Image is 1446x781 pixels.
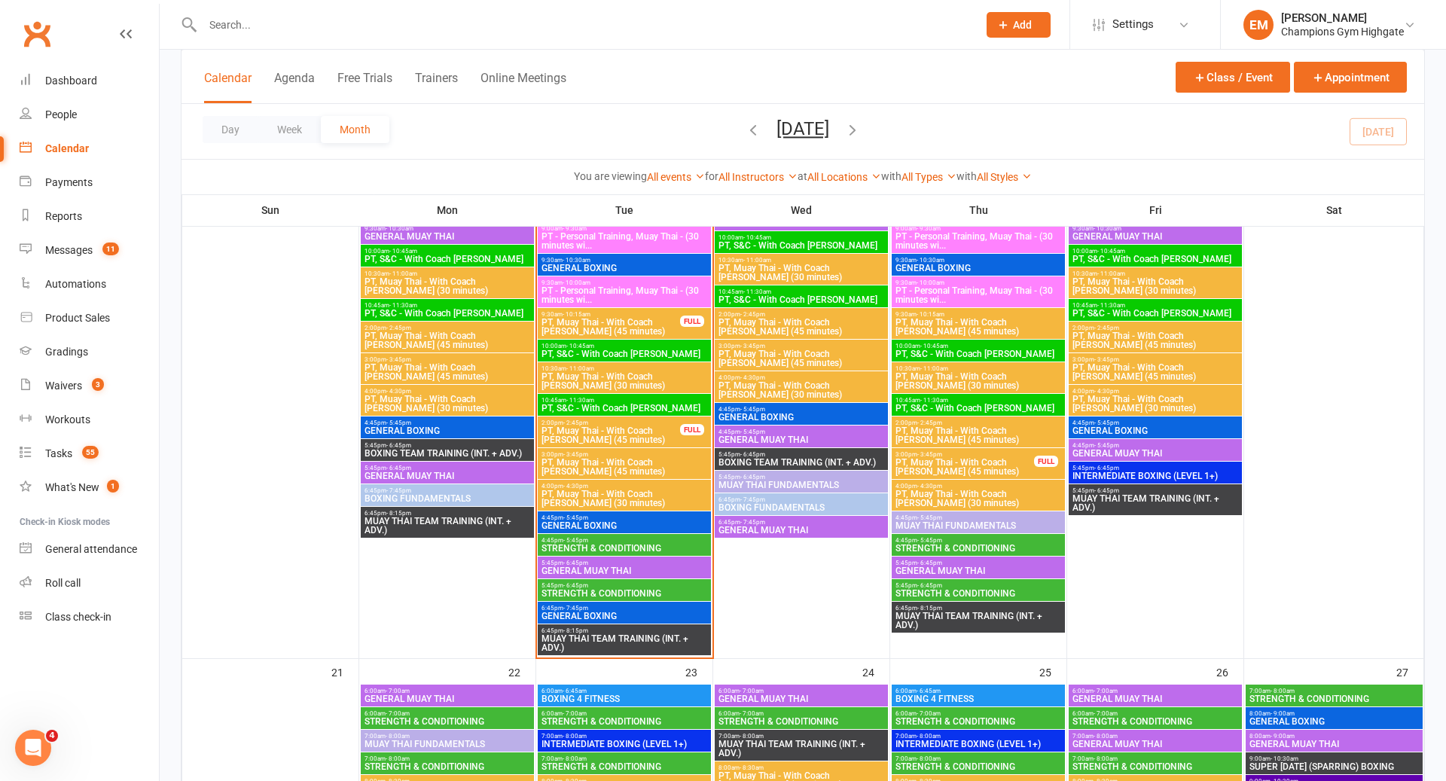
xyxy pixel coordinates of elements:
div: Product Sales [45,312,110,324]
span: 11 [102,243,119,255]
a: Roll call [20,566,159,600]
span: - 3:45pm [386,356,411,363]
a: Workouts [20,403,159,437]
span: - 8:15pm [563,627,588,634]
span: - 6:45pm [740,451,765,458]
span: 6:45pm [895,605,1062,612]
span: 4:00pm [1072,388,1239,395]
span: 10:30am [364,270,531,277]
span: - 5:45pm [563,537,588,544]
span: - 10:15am [563,311,590,318]
a: Product Sales [20,301,159,335]
span: Add [1013,19,1032,31]
a: All events [647,171,705,183]
span: GENERAL MUAY THAI [1072,694,1239,703]
span: BOXING FUNDAMENTALS [718,503,885,512]
span: - 10:45am [566,343,594,349]
button: Free Trials [337,71,392,103]
span: 4:00pm [541,483,708,490]
strong: You are viewing [574,170,647,182]
span: - 8:15pm [386,510,411,517]
iframe: Intercom live chat [15,730,51,766]
span: PT - Personal Training, Muay Thai - (30 minutes wi... [895,232,1062,250]
strong: at [798,170,807,182]
span: - 4:30pm [740,374,765,381]
span: GENERAL MUAY THAI [718,526,885,535]
a: What's New1 [20,471,159,505]
span: 10:30am [541,365,708,372]
div: Calendar [45,142,89,154]
span: - 3:45pm [740,343,765,349]
span: - 11:00am [1097,270,1125,277]
input: Search... [198,14,967,35]
span: PT, Muay Thai - With Coach [PERSON_NAME] (45 minutes) [895,318,1062,336]
span: STRENGTH & CONDITIONING [895,589,1062,598]
span: - 5:45pm [386,419,411,426]
span: - 10:45am [1097,248,1125,255]
span: - 7:45pm [740,519,765,526]
button: Month [321,116,389,143]
span: 4:45pm [1072,419,1239,426]
span: - 4:30pm [1094,388,1119,395]
span: - 4:30pm [386,388,411,395]
th: Mon [359,194,536,226]
a: Clubworx [18,15,56,53]
span: - 10:30am [386,225,413,232]
span: 55 [82,446,99,459]
div: 26 [1216,659,1243,684]
span: - 8:00am [1271,688,1295,694]
span: 5:45pm [541,560,708,566]
span: 9:30am [1072,225,1239,232]
span: MUAY THAI FUNDAMENTALS [718,480,885,490]
span: PT, Muay Thai - With Coach [PERSON_NAME] (30 minutes) [1072,277,1239,295]
span: 4:45pm [541,537,708,544]
button: Day [203,116,258,143]
span: - 6:45pm [917,582,942,589]
a: All Locations [807,171,881,183]
span: PT, Muay Thai - With Coach [PERSON_NAME] (30 minutes) [718,381,885,399]
span: - 11:30am [566,397,594,404]
span: 10:45am [718,288,885,295]
a: Dashboard [20,64,159,98]
button: Appointment [1294,62,1407,93]
div: 24 [862,659,889,684]
span: 4:45pm [541,514,708,521]
span: 6:45pm [718,519,885,526]
span: - 5:45pm [740,406,765,413]
th: Sat [1244,194,1424,226]
span: - 11:00am [566,365,594,372]
span: 6:45pm [541,627,708,634]
span: 10:45am [364,302,531,309]
span: - 10:00am [917,279,944,286]
span: PT, Muay Thai - With Coach [PERSON_NAME] (45 minutes) [718,349,885,368]
span: MUAY THAI TEAM TRAINING (INT. + ADV.) [895,612,1062,630]
span: PT, Muay Thai - With Coach [PERSON_NAME] (45 minutes) [1072,363,1239,381]
div: 23 [685,659,712,684]
a: Class kiosk mode [20,600,159,634]
span: BOXING 4 FITNESS [895,694,1062,703]
div: FULL [1034,456,1058,467]
span: - 6:45pm [1094,487,1119,494]
span: GENERAL BOXING [718,413,885,422]
span: PT, Muay Thai - With Coach [PERSON_NAME] (30 minutes) [364,277,531,295]
span: STRENGTH & CONDITIONING [541,544,708,553]
span: GENERAL BOXING [541,612,708,621]
button: Trainers [415,71,458,103]
span: 9:30am [364,225,531,232]
a: Reports [20,200,159,233]
div: Gradings [45,346,88,358]
span: 9:00am [541,225,708,232]
span: 2:00pm [364,325,531,331]
span: MUAY THAI TEAM TRAINING (INT. + ADV.) [1072,494,1239,512]
span: - 5:45pm [1094,419,1119,426]
span: BOXING FUNDAMENTALS [364,494,531,503]
strong: with [881,170,901,182]
span: 6:45pm [541,605,708,612]
span: - 6:45pm [386,442,411,449]
span: 9:30am [541,257,708,264]
span: 9:30am [895,257,1062,264]
span: 9:30am [895,279,1062,286]
span: - 11:00am [743,257,771,264]
span: STRENGTH & CONDITIONING [541,589,708,598]
span: GENERAL BOXING [364,426,531,435]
